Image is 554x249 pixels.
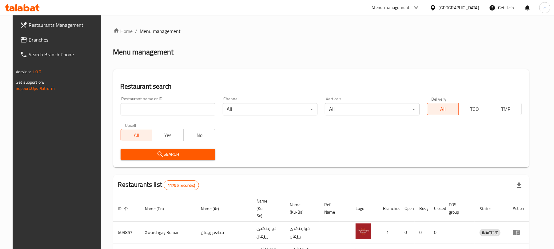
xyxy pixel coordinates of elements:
[29,36,100,43] span: Branches
[118,180,199,190] h2: Restaurants list
[113,27,133,35] a: Home
[15,47,105,62] a: Search Branch Phone
[351,195,378,222] th: Logo
[458,103,490,115] button: TGO
[118,205,130,212] span: ID
[113,47,174,57] h2: Menu management
[164,180,199,190] div: Total records count
[252,222,285,243] td: خواردنگەی ڕۆمان
[378,222,400,243] td: 1
[427,103,459,115] button: All
[125,123,136,127] label: Upsell
[183,129,215,141] button: No
[140,222,196,243] td: Xwardngay Roman
[461,105,488,114] span: TGO
[257,197,278,219] span: Name (Ku-So)
[15,18,105,32] a: Restaurants Management
[325,201,343,216] span: Ref. Name
[113,27,529,35] nav: breadcrumb
[201,205,227,212] span: Name (Ar)
[16,84,55,92] a: Support.OpsPlatform
[513,229,524,236] div: Menu
[186,131,213,140] span: No
[140,27,181,35] span: Menu management
[512,178,527,193] div: Export file
[544,4,546,11] span: e
[325,103,420,115] div: All
[223,103,317,115] div: All
[400,222,415,243] td: 0
[126,151,210,158] span: Search
[480,229,500,236] span: INACTIVE
[152,129,184,141] button: Yes
[29,51,100,58] span: Search Branch Phone
[430,105,456,114] span: All
[508,195,529,222] th: Action
[429,222,444,243] td: 0
[415,222,429,243] td: 0
[121,149,215,160] button: Search
[123,131,150,140] span: All
[135,27,138,35] li: /
[356,223,371,239] img: Xwardngay Roman
[145,205,172,212] span: Name (En)
[400,195,415,222] th: Open
[29,21,100,29] span: Restaurants Management
[480,205,500,212] span: Status
[196,222,252,243] td: مطعم رومان
[32,68,41,76] span: 1.0.0
[155,131,181,140] span: Yes
[493,105,519,114] span: TMP
[121,129,152,141] button: All
[490,103,522,115] button: TMP
[431,97,447,101] label: Delivery
[164,183,199,188] span: 11755 record(s)
[290,201,312,216] span: Name (Ku-Ba)
[15,32,105,47] a: Branches
[16,68,31,76] span: Version:
[285,222,320,243] td: خواردنگەی ڕۆمان
[378,195,400,222] th: Branches
[372,4,410,11] div: Menu-management
[439,4,479,11] div: [GEOGRAPHIC_DATA]
[415,195,429,222] th: Busy
[113,222,140,243] td: 609857
[449,201,467,216] span: POS group
[16,78,44,86] span: Get support on:
[121,82,522,91] h2: Restaurant search
[429,195,444,222] th: Closed
[121,103,215,115] input: Search for restaurant name or ID..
